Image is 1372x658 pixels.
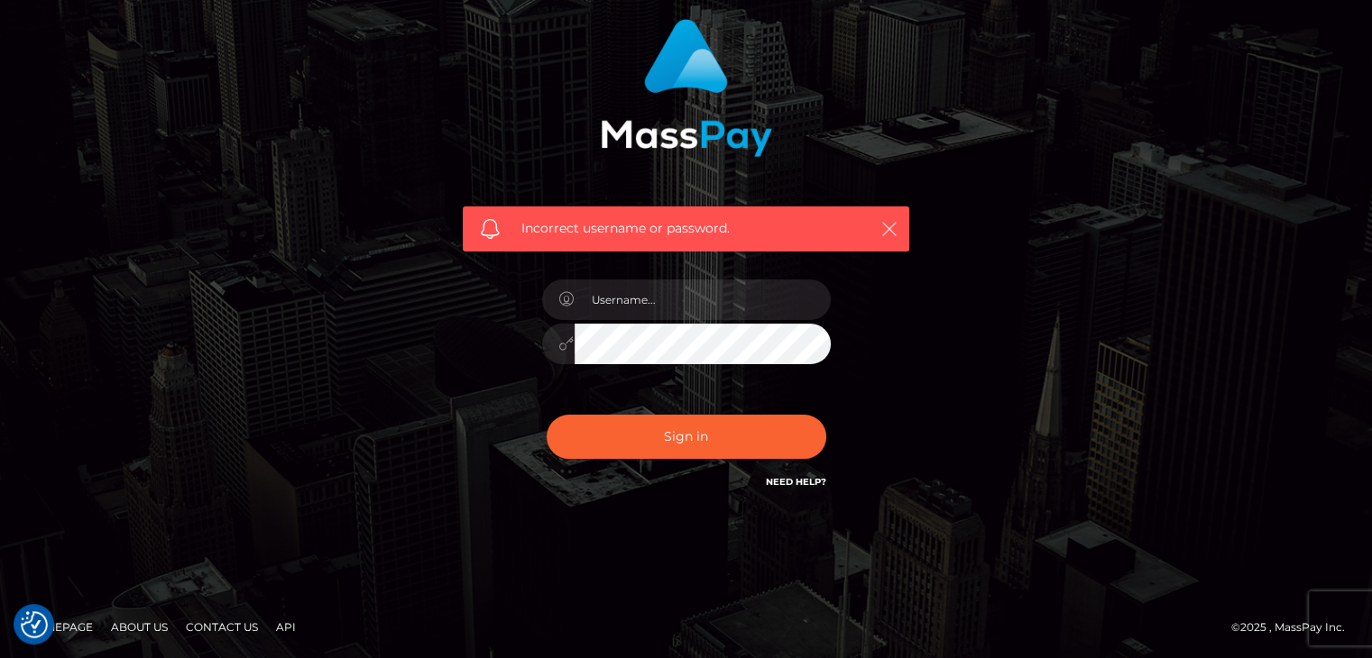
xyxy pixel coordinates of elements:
[104,613,175,641] a: About Us
[21,611,48,638] img: Revisit consent button
[601,19,772,157] img: MassPay Login
[21,611,48,638] button: Consent Preferences
[20,613,100,641] a: Homepage
[521,219,851,238] span: Incorrect username or password.
[179,613,265,641] a: Contact Us
[1231,617,1358,637] div: © 2025 , MassPay Inc.
[575,279,831,320] input: Username...
[766,476,826,488] a: Need Help?
[269,613,303,641] a: API
[547,415,826,459] button: Sign in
